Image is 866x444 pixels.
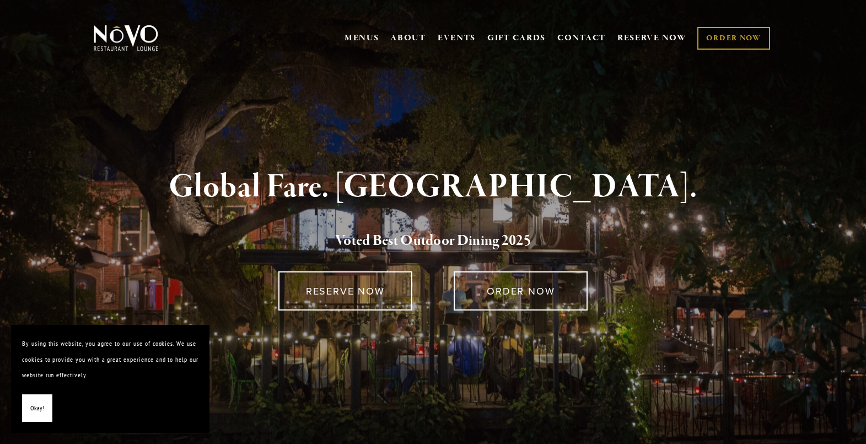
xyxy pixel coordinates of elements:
[22,394,52,422] button: Okay!
[11,325,209,433] section: Cookie banner
[112,229,755,253] h2: 5
[92,24,160,52] img: Novo Restaurant &amp; Lounge
[22,336,198,383] p: By using this website, you agree to our use of cookies. We use cookies to provide you with a grea...
[617,28,687,49] a: RESERVE NOW
[278,271,412,311] a: RESERVE NOW
[345,33,379,44] a: MENUS
[438,33,476,44] a: EVENTS
[30,400,44,416] span: Okay!
[390,33,426,44] a: ABOUT
[487,28,546,49] a: GIFT CARDS
[697,27,770,50] a: ORDER NOW
[335,231,524,252] a: Voted Best Outdoor Dining 202
[169,166,697,208] strong: Global Fare. [GEOGRAPHIC_DATA].
[454,271,588,311] a: ORDER NOW
[557,28,606,49] a: CONTACT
